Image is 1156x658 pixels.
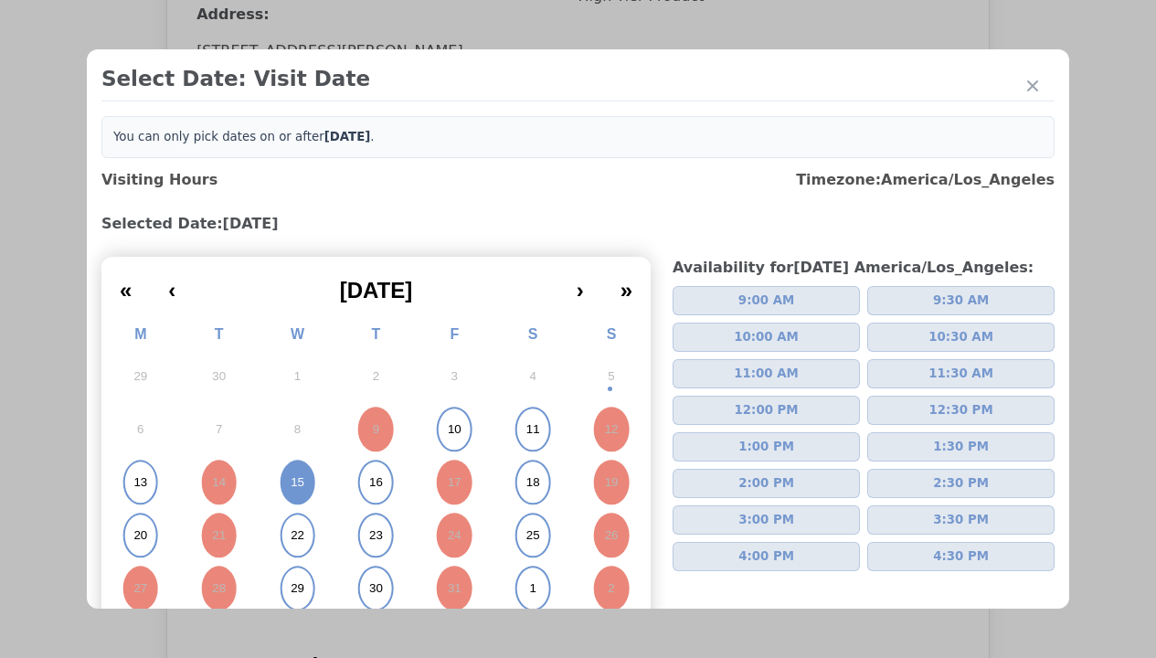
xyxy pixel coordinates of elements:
abbr: October 28, 2025 [212,580,226,597]
button: October 2, 2025 [337,350,416,403]
button: ‹ [150,264,194,304]
button: October 9, 2025 [337,403,416,456]
button: 9:00 AM [673,286,860,315]
h3: Visiting Hours [101,169,217,191]
h2: Select Date: Visit Date [101,64,1055,93]
abbr: October 11, 2025 [526,421,540,438]
span: 2:00 PM [738,474,794,493]
abbr: October 27, 2025 [133,580,147,597]
button: October 21, 2025 [180,509,259,562]
abbr: October 25, 2025 [526,527,540,544]
button: October 8, 2025 [259,403,337,456]
button: October 23, 2025 [337,509,416,562]
abbr: October 20, 2025 [133,527,147,544]
abbr: October 15, 2025 [291,474,304,491]
abbr: October 21, 2025 [212,527,226,544]
abbr: October 30, 2025 [369,580,383,597]
button: October 30, 2025 [337,562,416,615]
button: « [101,264,150,304]
abbr: October 29, 2025 [291,580,304,597]
abbr: October 19, 2025 [605,474,619,491]
abbr: October 26, 2025 [605,527,619,544]
abbr: October 22, 2025 [291,527,304,544]
button: October 28, 2025 [180,562,259,615]
button: 12:00 PM [673,396,860,425]
abbr: Sunday [607,326,617,342]
button: October 3, 2025 [415,350,493,403]
abbr: October 12, 2025 [605,421,619,438]
button: 9:30 AM [867,286,1055,315]
abbr: Wednesday [291,326,304,342]
abbr: November 2, 2025 [608,580,614,597]
abbr: November 1, 2025 [529,580,536,597]
button: October 1, 2025 [259,350,337,403]
button: October 26, 2025 [572,509,651,562]
abbr: September 29, 2025 [133,368,147,385]
button: October 12, 2025 [572,403,651,456]
button: October 11, 2025 [493,403,572,456]
abbr: October 9, 2025 [373,421,379,438]
abbr: Saturday [528,326,538,342]
abbr: September 30, 2025 [212,368,226,385]
button: October 20, 2025 [101,509,180,562]
button: 3:30 PM [867,505,1055,535]
abbr: Thursday [372,326,381,342]
button: 4:30 PM [867,542,1055,571]
button: October 19, 2025 [572,456,651,509]
button: October 24, 2025 [415,509,493,562]
h3: Timezone: America/Los_Angeles [796,169,1055,191]
button: October 18, 2025 [493,456,572,509]
button: 2:00 PM [673,469,860,498]
h3: Availability for [DATE] America/Los_Angeles : [673,257,1055,279]
abbr: October 3, 2025 [451,368,458,385]
span: 11:30 AM [928,365,993,383]
button: 2:30 PM [867,469,1055,498]
abbr: October 23, 2025 [369,527,383,544]
button: October 27, 2025 [101,562,180,615]
abbr: October 31, 2025 [448,580,461,597]
abbr: October 4, 2025 [529,368,536,385]
button: October 17, 2025 [415,456,493,509]
button: 11:30 AM [867,359,1055,388]
button: October 22, 2025 [259,509,337,562]
h3: Selected Date: [DATE] [101,213,1055,235]
button: October 5, 2025 [572,350,651,403]
button: » [602,264,651,304]
span: 2:30 PM [933,474,989,493]
abbr: Friday [450,326,459,342]
abbr: Monday [134,326,146,342]
button: 12:30 PM [867,396,1055,425]
abbr: October 7, 2025 [216,421,222,438]
button: October 10, 2025 [415,403,493,456]
span: 10:00 AM [734,328,799,346]
button: October 25, 2025 [493,509,572,562]
abbr: October 17, 2025 [448,474,461,491]
div: You can only pick dates on or after . [101,116,1055,158]
button: October 16, 2025 [337,456,416,509]
button: 1:00 PM [673,432,860,462]
abbr: October 14, 2025 [212,474,226,491]
span: [DATE] [340,278,413,302]
button: October 7, 2025 [180,403,259,456]
span: 9:00 AM [738,292,794,310]
button: October 13, 2025 [101,456,180,509]
button: October 31, 2025 [415,562,493,615]
abbr: October 24, 2025 [448,527,461,544]
button: October 6, 2025 [101,403,180,456]
button: September 29, 2025 [101,350,180,403]
button: November 1, 2025 [493,562,572,615]
abbr: October 1, 2025 [294,368,301,385]
span: 1:00 PM [738,438,794,456]
button: [DATE] [194,264,557,304]
abbr: Tuesday [215,326,224,342]
span: 4:30 PM [933,547,989,566]
button: 10:30 AM [867,323,1055,352]
abbr: October 13, 2025 [133,474,147,491]
button: 11:00 AM [673,359,860,388]
button: October 4, 2025 [493,350,572,403]
abbr: October 6, 2025 [137,421,143,438]
abbr: October 10, 2025 [448,421,461,438]
button: October 15, 2025 [259,456,337,509]
abbr: October 5, 2025 [608,368,614,385]
button: 10:00 AM [673,323,860,352]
